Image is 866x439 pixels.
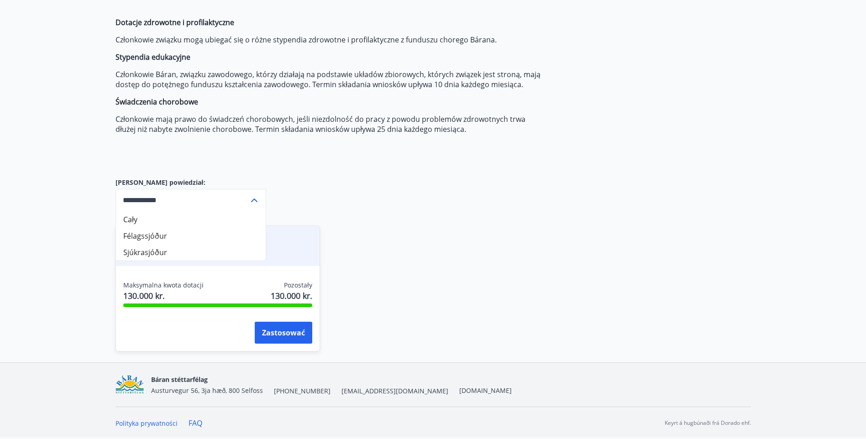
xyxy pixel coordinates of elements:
[115,178,266,187] label: [PERSON_NAME] powiedział:
[115,35,546,45] p: Członkowie związku mogą ubiegać się o różne stypendia zdrowotne i profilaktyczne z funduszu chore...
[151,386,263,395] span: Austurvegur 56, 3ja hæð, 800 Selfoss
[115,419,178,428] a: Polityka prywatności
[115,375,144,395] img: Bz2lGXKH3FXEIQKvoQ8VL0Fr0uCiWgfgA3I6fSs8.png
[255,322,312,344] button: Zastosować
[115,97,198,107] strong: Świadczenia chorobowe
[115,17,234,27] strong: Dotacje zdrowotne i profilaktyczne
[115,69,546,89] p: Członkowie Báran, związku zawodowego, którzy działają na podstawie układów zbiorowych, których zw...
[123,290,204,302] span: 130.000 kr.
[115,52,190,62] strong: Stypendia edukacyjne
[665,419,751,427] p: Keyrt á hugbúnaði frá Dorado ehf.
[115,114,546,134] p: Członkowie mają prawo do świadczeń chorobowych, jeśli niezdolność do pracy z powodu problemów zdr...
[459,386,512,395] a: [DOMAIN_NAME]
[341,387,448,396] span: [EMAIL_ADDRESS][DOMAIN_NAME]
[116,244,266,261] li: Sjúkrasjóður
[123,281,204,290] span: Maksymalna kwota dotacji
[274,387,331,396] span: [PHONE_NUMBER]
[284,281,312,290] span: Pozostały
[189,418,202,428] a: FAQ
[151,375,208,384] span: Báran stéttarfélag
[116,211,266,228] li: Cały
[271,290,312,302] span: 130.000 kr.
[116,228,266,244] li: Félagssjóður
